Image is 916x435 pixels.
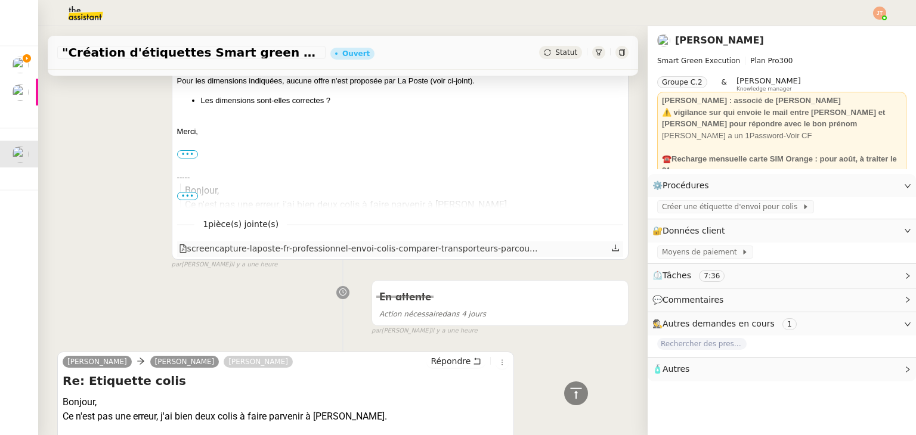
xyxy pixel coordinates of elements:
[172,260,278,270] small: [PERSON_NAME]
[12,84,29,101] img: users%2FSADz3OCgrFNaBc1p3ogUv5k479k1%2Favatar%2Fccbff511-0434-4584-b662-693e5a00b7b7
[736,76,801,92] app-user-label: Knowledge manager
[379,292,431,303] span: En attente
[657,338,747,350] span: Rechercher des prestataires pour formation IA
[372,326,478,336] small: [PERSON_NAME]
[63,356,132,367] a: [PERSON_NAME]
[873,7,886,20] img: svg
[555,48,577,57] span: Statut
[652,271,735,280] span: ⏲️
[782,318,797,330] nz-tag: 1
[652,179,714,192] span: ⚙️
[63,395,509,409] div: Bonjour,
[12,57,29,73] img: users%2FSADz3OCgrFNaBc1p3ogUv5k479k1%2Favatar%2Fccbff511-0434-4584-b662-693e5a00b7b7
[663,226,725,235] span: Données client
[652,319,801,328] span: 🕵️
[657,57,740,65] span: Smart Green Execution
[231,260,277,270] span: il y a une heure
[648,358,916,381] div: 🧴Autres
[699,270,725,282] nz-tag: 7:36
[150,356,219,367] a: [PERSON_NAME]
[663,364,689,374] span: Autres
[663,181,709,190] span: Procédures
[662,108,885,129] strong: ⚠️ vigilance sur qui envoie le mail entre [PERSON_NAME] et [PERSON_NAME] pour répondre avec le bo...
[657,34,670,47] img: users%2FCpOvfnS35gVlFluOr45fH1Vsc9n2%2Favatar%2F1517393979221.jpeg
[657,76,707,88] nz-tag: Groupe C.2
[177,150,199,159] label: •••
[179,242,538,256] div: screencapture-laposte-fr-professionnel-envoi-colis-comparer-transporteurs-parcou...
[194,218,287,231] span: 1
[185,184,623,198] div: Bonjour,
[177,172,623,184] div: -----
[177,126,623,138] div: Merci,
[12,146,29,163] img: users%2FCpOvfnS35gVlFluOr45fH1Vsc9n2%2Favatar%2F1517393979221.jpeg
[201,95,623,107] li: Les dimensions sont-elles correctes ?
[426,355,485,368] button: Répondre
[652,224,730,238] span: 🔐
[431,326,478,336] span: il y a une heure
[662,201,802,213] span: Créer une étiquette d'envoi pour colis
[662,96,841,105] strong: [PERSON_NAME] : associé de [PERSON_NAME]
[63,372,509,389] h4: Re: Etiquette colis
[342,50,370,57] div: Ouvert
[663,295,723,304] span: Commentaires
[172,260,182,270] span: par
[379,310,442,318] span: Action nécessaire
[663,271,691,280] span: Tâches
[750,57,779,65] span: Plan Pro
[648,219,916,243] div: 🔐Données client
[722,76,727,92] span: &
[185,198,623,212] div: Ce n'est pas une erreur, j'ai bien deux colis à faire parvenir à [PERSON_NAME].
[779,57,793,65] span: 300
[662,130,902,142] div: [PERSON_NAME] a un 1Password-Voir CF
[652,295,729,304] span: 💬
[736,86,792,92] span: Knowledge manager
[62,46,321,58] span: "Création d'étiquettes Smart green Execution (réponses)" a été modifié récemment.
[177,192,199,200] span: •••
[662,153,902,176] div: ☎️
[648,174,916,197] div: ⚙️Procédures
[648,288,916,312] div: 💬Commentaires
[736,76,801,85] span: [PERSON_NAME]
[208,219,278,229] span: pièce(s) jointe(s)
[379,310,486,318] span: dans 4 jours
[662,154,897,175] strong: Recharge mensuelle carte SIM Orange : pour août, à traiter le 21
[63,409,509,424] div: Ce n'est pas une erreur, j'ai bien deux colis à faire parvenir à [PERSON_NAME].
[224,356,293,367] a: [PERSON_NAME]
[652,364,689,374] span: 🧴
[648,312,916,335] div: 🕵️Autres demandes en cours 1
[648,264,916,287] div: ⏲️Tâches 7:36
[372,326,382,336] span: par
[431,355,471,367] span: Répondre
[663,319,775,328] span: Autres demandes en cours
[177,75,623,87] div: Pour les dimensions indiquées, aucune offre n'est proposée par La Poste (voir ci-joint).
[662,246,741,258] span: Moyens de paiement
[675,35,764,46] a: [PERSON_NAME]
